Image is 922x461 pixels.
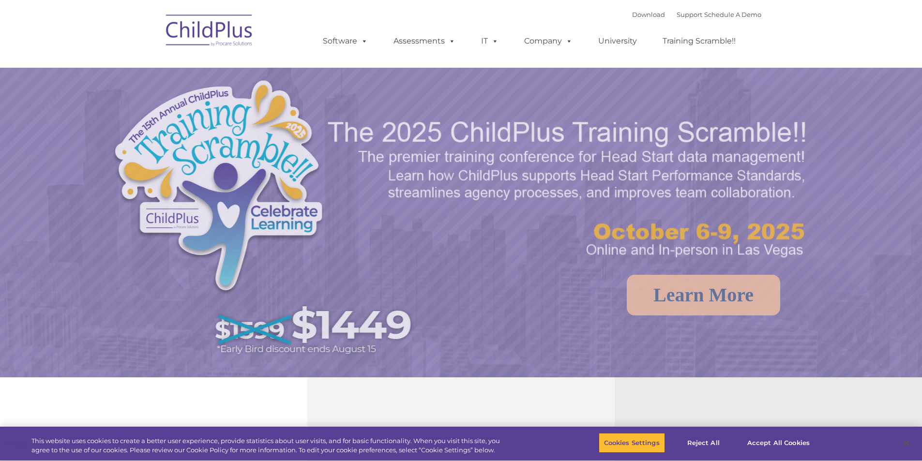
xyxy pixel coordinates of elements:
[742,433,815,453] button: Accept All Cookies
[599,433,665,453] button: Cookies Settings
[589,31,647,51] a: University
[384,31,465,51] a: Assessments
[677,11,702,18] a: Support
[313,31,378,51] a: Software
[653,31,745,51] a: Training Scramble!!
[704,11,761,18] a: Schedule A Demo
[673,433,734,453] button: Reject All
[632,11,761,18] font: |
[471,31,508,51] a: IT
[627,275,780,315] a: Learn More
[31,436,507,455] div: This website uses cookies to create a better user experience, provide statistics about user visit...
[161,8,258,56] img: ChildPlus by Procare Solutions
[632,11,665,18] a: Download
[896,432,917,454] button: Close
[514,31,582,51] a: Company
